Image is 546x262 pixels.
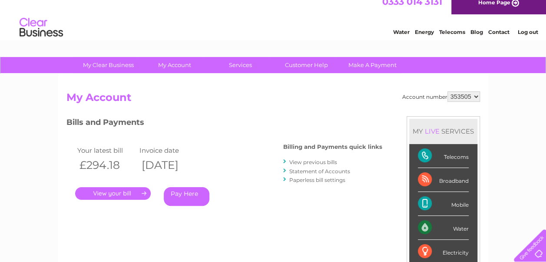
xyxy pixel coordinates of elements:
[418,144,469,168] div: Telecoms
[289,159,337,165] a: View previous bills
[271,57,342,73] a: Customer Help
[66,91,480,108] h2: My Account
[19,23,63,49] img: logo.png
[289,168,350,175] a: Statement of Accounts
[470,37,483,44] a: Blog
[205,57,276,73] a: Services
[289,177,345,183] a: Paperless bill settings
[137,156,200,174] th: [DATE]
[337,57,408,73] a: Make A Payment
[409,119,477,144] div: MY SERVICES
[418,216,469,240] div: Water
[68,5,479,42] div: Clear Business is a trading name of Verastar Limited (registered in [GEOGRAPHIC_DATA] No. 3667643...
[283,144,382,150] h4: Billing and Payments quick links
[488,37,510,44] a: Contact
[382,4,442,15] a: 0333 014 3131
[66,116,382,131] h3: Bills and Payments
[418,168,469,192] div: Broadband
[73,57,144,73] a: My Clear Business
[75,144,138,156] td: Your latest bill
[517,37,538,44] a: Log out
[439,37,465,44] a: Telecoms
[75,156,138,174] th: £294.18
[418,192,469,216] div: Mobile
[402,91,480,102] div: Account number
[75,187,151,200] a: .
[415,37,434,44] a: Energy
[393,37,410,44] a: Water
[137,144,200,156] td: Invoice date
[139,57,210,73] a: My Account
[423,127,441,135] div: LIVE
[164,187,209,206] a: Pay Here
